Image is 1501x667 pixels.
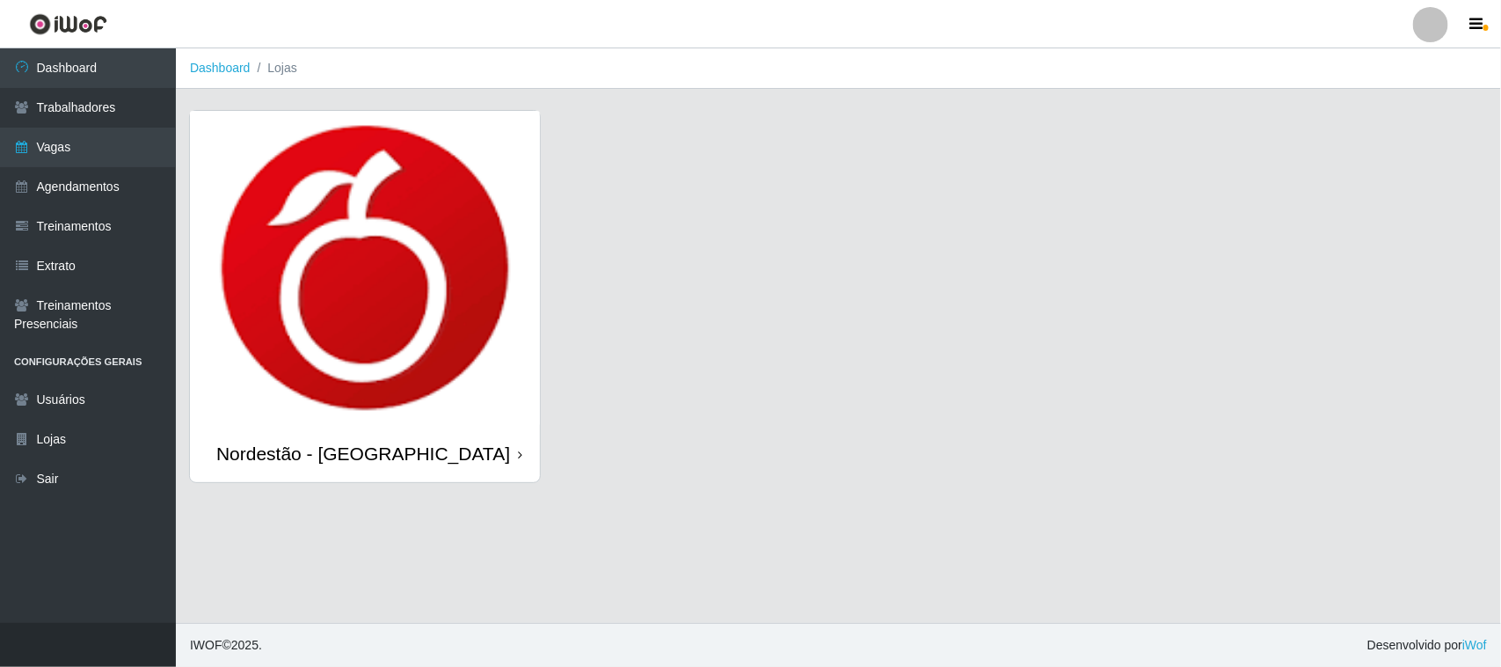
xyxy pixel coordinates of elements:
[29,13,107,35] img: CoreUI Logo
[190,111,540,425] img: cardImg
[190,638,222,652] span: IWOF
[1367,636,1487,655] span: Desenvolvido por
[251,59,297,77] li: Lojas
[216,443,510,465] div: Nordestão - [GEOGRAPHIC_DATA]
[190,636,262,655] span: © 2025 .
[176,48,1501,89] nav: breadcrumb
[1462,638,1487,652] a: iWof
[190,61,251,75] a: Dashboard
[190,111,540,482] a: Nordestão - [GEOGRAPHIC_DATA]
